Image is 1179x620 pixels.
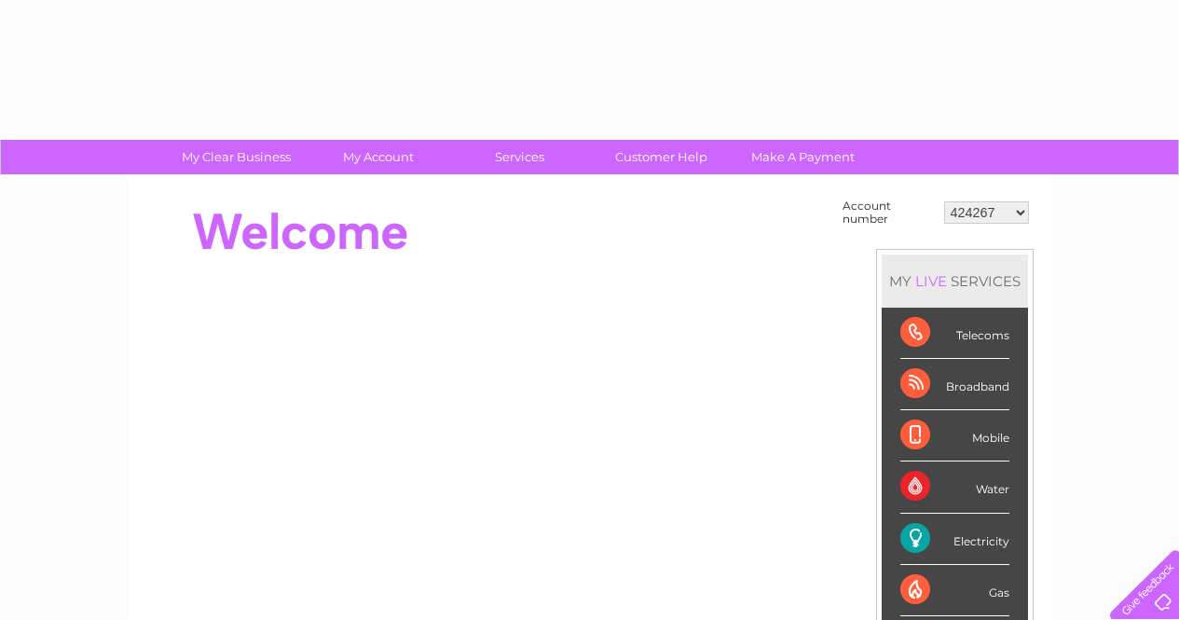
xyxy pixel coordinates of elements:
[900,565,1009,616] div: Gas
[443,140,596,174] a: Services
[912,272,951,290] div: LIVE
[900,514,1009,565] div: Electricity
[900,308,1009,359] div: Telecoms
[900,410,1009,462] div: Mobile
[159,140,313,174] a: My Clear Business
[726,140,880,174] a: Make A Payment
[900,462,1009,513] div: Water
[301,140,455,174] a: My Account
[882,255,1028,308] div: MY SERVICES
[838,195,939,230] td: Account number
[584,140,738,174] a: Customer Help
[900,359,1009,410] div: Broadband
